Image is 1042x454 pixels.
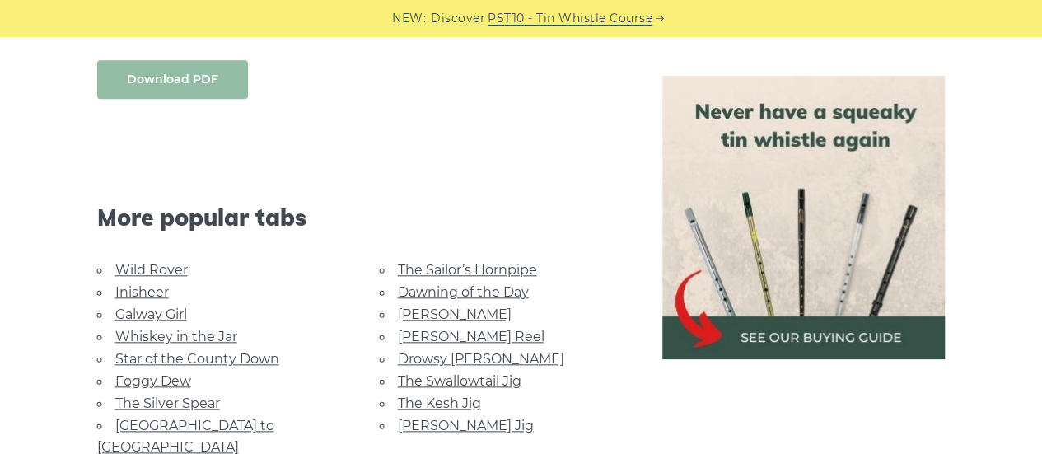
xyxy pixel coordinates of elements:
a: Galway Girl [115,307,187,322]
span: NEW: [392,9,426,28]
a: Download PDF [97,60,248,99]
img: tin whistle buying guide [662,76,946,359]
span: More popular tabs [97,204,623,232]
span: Discover [431,9,485,28]
a: Whiskey in the Jar [115,329,237,344]
a: PST10 - Tin Whistle Course [488,9,652,28]
a: The Kesh Jig [398,395,481,411]
a: [PERSON_NAME] Jig [398,418,534,433]
a: Foggy Dew [115,373,191,389]
a: Inisheer [115,284,169,300]
a: [PERSON_NAME] [398,307,512,322]
a: Drowsy [PERSON_NAME] [398,351,564,367]
a: The Swallowtail Jig [398,373,521,389]
a: Wild Rover [115,262,188,278]
a: The Silver Spear [115,395,220,411]
a: Dawning of the Day [398,284,529,300]
a: Star of the County Down [115,351,279,367]
a: The Sailor’s Hornpipe [398,262,537,278]
a: [PERSON_NAME] Reel [398,329,544,344]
